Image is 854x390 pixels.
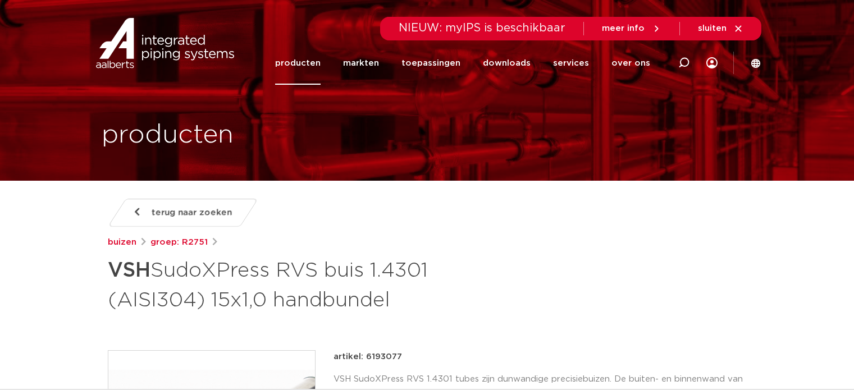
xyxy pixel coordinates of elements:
a: over ons [611,42,650,85]
a: groep: R2751 [150,236,208,249]
nav: Menu [275,42,650,85]
a: terug naar zoeken [107,199,258,227]
a: producten [275,42,321,85]
a: sluiten [698,24,743,34]
a: markten [343,42,379,85]
span: sluiten [698,24,727,33]
span: meer info [602,24,645,33]
a: buizen [108,236,136,249]
a: services [553,42,589,85]
span: NIEUW: myIPS is beschikbaar [399,22,565,34]
span: terug naar zoeken [152,204,232,222]
strong: VSH [108,260,150,281]
h1: producten [102,117,234,153]
a: toepassingen [401,42,460,85]
p: artikel: 6193077 [334,350,402,364]
h1: SudoXPress RVS buis 1.4301 (AISI304) 15x1,0 handbundel [108,254,529,314]
a: downloads [483,42,531,85]
a: meer info [602,24,661,34]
